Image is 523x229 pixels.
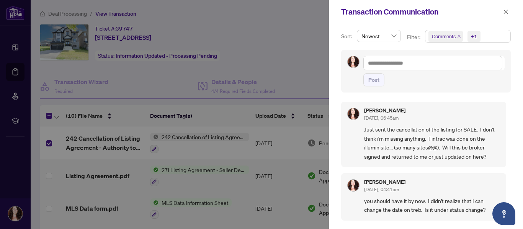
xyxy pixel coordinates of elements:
[364,115,399,121] span: [DATE], 06:45am
[432,32,456,40] span: Comments
[407,33,422,41] p: Filter:
[364,179,405,185] h5: [PERSON_NAME]
[361,30,396,42] span: Newest
[348,180,359,191] img: Profile Icon
[348,108,359,120] img: Profile Icon
[457,34,461,38] span: close
[364,108,405,113] h5: [PERSON_NAME]
[364,125,500,161] span: Just sent the cancellation of the listing for SALE. I don't think i'm missing anything. Fintrac w...
[341,32,354,41] p: Sort:
[341,6,501,18] div: Transaction Communication
[364,197,500,214] span: you should have it by now. I didn't realize that I can change the date on treb. Is it under statu...
[348,56,359,68] img: Profile Icon
[471,32,477,40] div: +1
[492,202,515,225] button: Open asap
[364,187,399,192] span: [DATE], 04:41pm
[428,31,463,42] span: Comments
[503,9,508,15] span: close
[363,73,384,86] button: Post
